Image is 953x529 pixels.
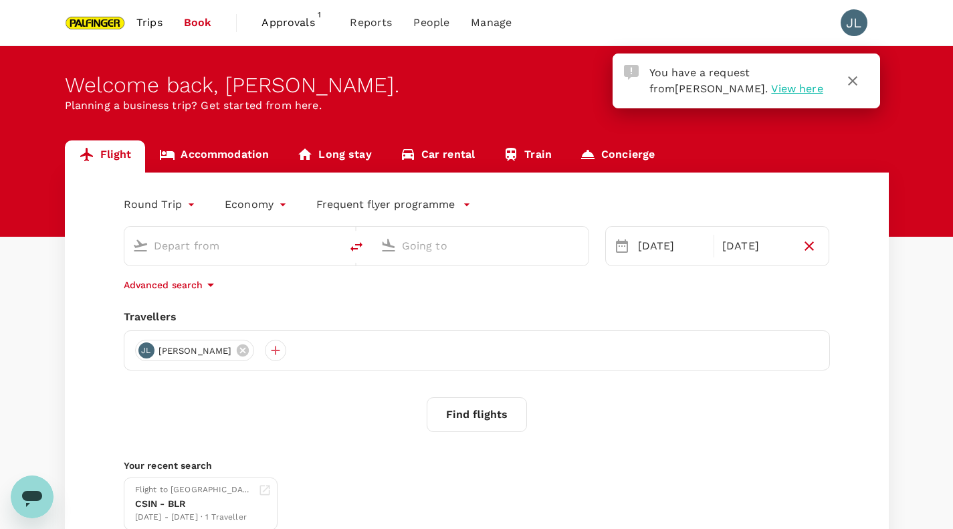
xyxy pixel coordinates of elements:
div: JL [841,9,867,36]
span: View here [771,82,823,95]
span: Manage [471,15,512,31]
span: Approvals [261,15,328,31]
button: Open [579,244,582,247]
a: Car rental [386,140,490,173]
button: Open [331,244,334,247]
div: Flight to [GEOGRAPHIC_DATA] [135,484,253,497]
button: Find flights [427,397,527,432]
span: You have a request from . [649,66,768,95]
a: Train [489,140,566,173]
p: Planning a business trip? Get started from here. [65,98,889,114]
p: Frequent flyer programme [316,197,455,213]
div: CSIN - BLR [135,497,253,511]
iframe: Button to launch messaging window [11,475,54,518]
span: [PERSON_NAME] [675,82,765,95]
div: JL[PERSON_NAME] [135,340,255,361]
div: Round Trip [124,194,199,215]
input: Depart from [154,235,312,256]
a: Long stay [283,140,385,173]
div: Economy [225,194,290,215]
p: Your recent search [124,459,830,472]
div: [DATE] [717,233,795,259]
div: JL [138,342,154,358]
span: Book [184,15,212,31]
span: People [413,15,449,31]
div: Welcome back , [PERSON_NAME] . [65,73,889,98]
img: Approval Request [624,65,639,80]
div: [DATE] - [DATE] · 1 Traveller [135,511,253,524]
input: Going to [402,235,560,256]
img: Palfinger Asia Pacific Pte Ltd [65,8,126,37]
p: Advanced search [124,278,203,292]
a: Concierge [566,140,669,173]
span: Trips [136,15,163,31]
div: Travellers [124,309,830,325]
a: Accommodation [145,140,283,173]
button: delete [340,231,373,263]
span: Reports [350,15,392,31]
span: 1 [312,8,326,21]
span: [PERSON_NAME] [150,344,240,358]
button: Advanced search [124,277,219,293]
button: Frequent flyer programme [316,197,471,213]
a: Flight [65,140,146,173]
div: [DATE] [633,233,711,259]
